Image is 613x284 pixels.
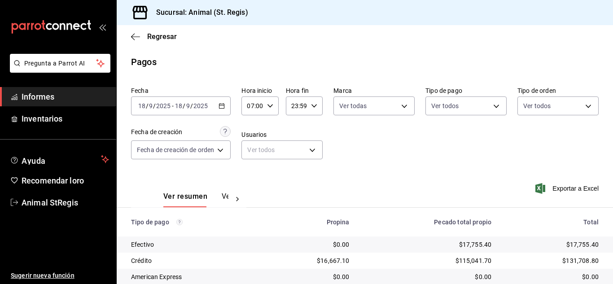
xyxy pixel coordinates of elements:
[183,102,185,109] font: /
[566,241,599,248] font: $17,755.40
[22,156,46,166] font: Ayuda
[175,102,183,109] input: --
[131,87,149,94] font: Fecha
[241,87,271,94] font: Hora inicio
[552,185,599,192] font: Exportar a Excel
[146,102,149,109] font: /
[131,128,182,135] font: Fecha de creación
[186,102,190,109] input: --
[222,192,255,201] font: Ver pagos
[176,219,183,225] svg: Los pagos realizados con Pay y otras terminales son montos brutos.
[22,92,54,101] font: Informes
[22,198,78,207] font: Animal StRegis
[339,102,367,109] font: Ver todas
[149,102,153,109] input: --
[459,241,492,248] font: $17,755.40
[22,114,62,123] font: Inventarios
[11,272,74,279] font: Sugerir nueva función
[163,192,228,207] div: pestañas de navegación
[582,273,599,280] font: $0.00
[22,176,84,185] font: Recomendar loro
[153,102,156,109] font: /
[317,257,350,264] font: $16,667.10
[333,87,352,94] font: Marca
[147,32,177,41] font: Regresar
[333,241,350,248] font: $0.00
[475,273,491,280] font: $0.00
[131,57,157,67] font: Pagos
[247,146,275,153] font: Ver todos
[425,87,462,94] font: Tipo de pago
[537,183,599,194] button: Exportar a Excel
[562,257,599,264] font: $131,708.80
[131,32,177,41] button: Regresar
[241,131,267,138] font: Usuarios
[583,218,599,226] font: Total
[333,273,350,280] font: $0.00
[172,102,174,109] font: -
[434,218,491,226] font: Pecado total propio
[156,102,171,109] input: ----
[131,273,182,280] font: American Express
[137,146,214,153] font: Fecha de creación de orden
[99,23,106,31] button: abrir_cajón_menú
[10,54,110,73] button: Pregunta a Parrot AI
[131,241,154,248] font: Efectivo
[131,257,152,264] font: Crédito
[523,102,551,109] font: Ver todos
[24,60,85,67] font: Pregunta a Parrot AI
[327,218,350,226] font: Propina
[517,87,556,94] font: Tipo de orden
[6,65,110,74] a: Pregunta a Parrot AI
[163,192,207,201] font: Ver resumen
[455,257,492,264] font: $115,041.70
[190,102,193,109] font: /
[138,102,146,109] input: --
[156,8,248,17] font: Sucursal: Animal (St. Regis)
[431,102,459,109] font: Ver todos
[286,87,309,94] font: Hora fin
[193,102,208,109] input: ----
[131,218,169,226] font: Tipo de pago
